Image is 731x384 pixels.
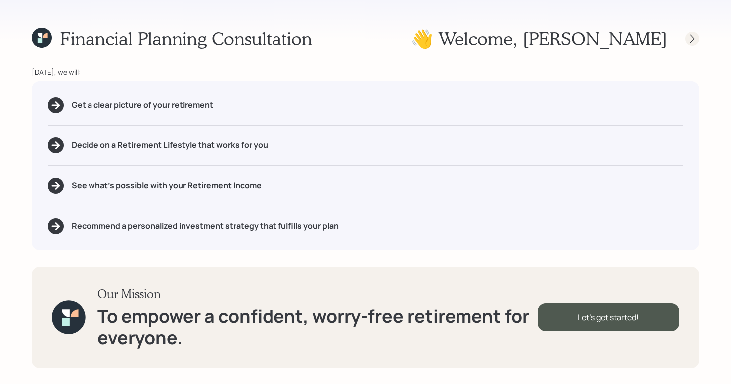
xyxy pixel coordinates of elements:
[97,287,538,301] h3: Our Mission
[538,303,679,331] div: Let's get started!
[60,28,312,49] h1: Financial Planning Consultation
[32,67,699,77] div: [DATE], we will:
[72,221,339,231] h5: Recommend a personalized investment strategy that fulfills your plan
[97,305,538,348] h1: To empower a confident, worry-free retirement for everyone.
[411,28,667,49] h1: 👋 Welcome , [PERSON_NAME]
[72,100,213,110] h5: Get a clear picture of your retirement
[72,140,268,150] h5: Decide on a Retirement Lifestyle that works for you
[72,181,262,190] h5: See what's possible with your Retirement Income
